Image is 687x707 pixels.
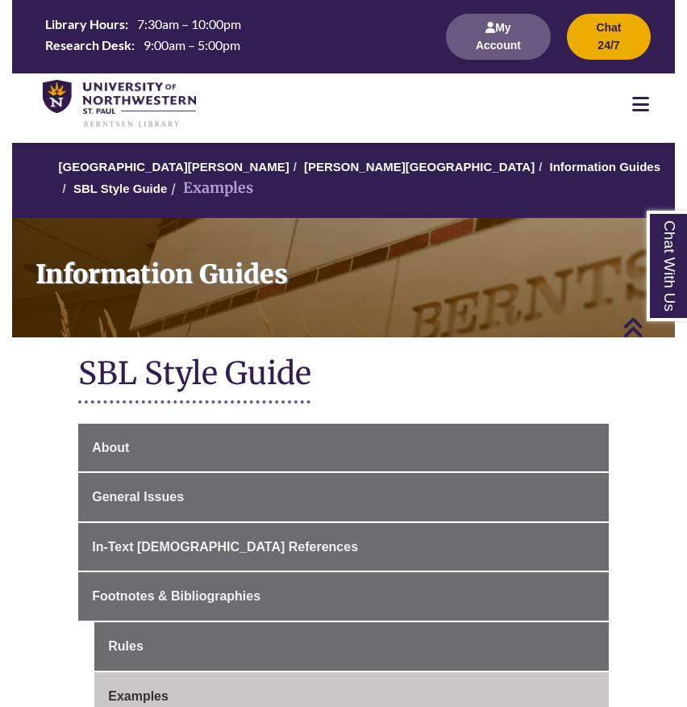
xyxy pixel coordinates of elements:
a: Hours Today [39,15,427,58]
span: Footnotes & Bibliographies [92,589,260,603]
a: My Account [446,38,551,52]
th: Library Hours: [39,15,131,33]
span: 7:30am – 10:00pm [137,16,241,31]
a: [PERSON_NAME][GEOGRAPHIC_DATA] [304,160,535,174]
h1: SBL Style Guide [78,353,609,396]
a: Chat 24/7 [567,38,651,52]
a: Back to Top [622,316,683,338]
a: Information Guides [549,160,660,174]
table: Hours Today [39,15,427,56]
span: In-Text [DEMOGRAPHIC_DATA] References [92,540,358,554]
span: About [92,441,129,454]
img: UNWSP Library Logo [43,80,196,128]
a: About [78,424,609,472]
a: SBL Style Guide [73,182,167,195]
li: Examples [167,177,253,200]
button: My Account [446,14,551,60]
a: Footnotes & Bibliographies [78,572,609,621]
a: In-Text [DEMOGRAPHIC_DATA] References [78,523,609,571]
a: [GEOGRAPHIC_DATA][PERSON_NAME] [59,160,289,174]
a: Rules [94,622,609,671]
a: General Issues [78,473,609,521]
a: Information Guides [12,218,675,337]
span: General Issues [92,490,184,504]
button: Chat 24/7 [567,14,651,60]
span: 9:00am – 5:00pm [144,37,240,52]
th: Research Desk: [39,36,137,53]
h1: Information Guides [25,218,675,316]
